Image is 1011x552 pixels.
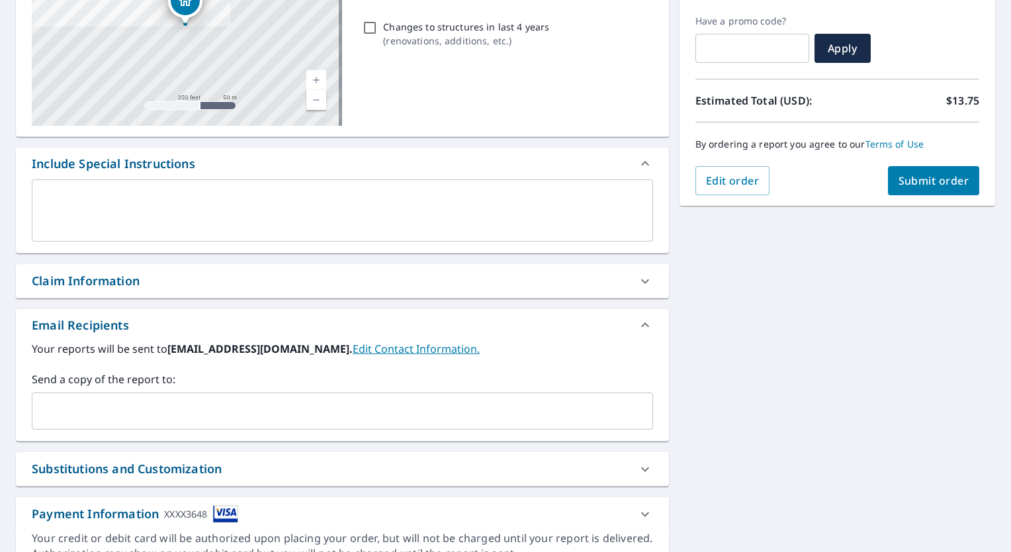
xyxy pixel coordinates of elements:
span: Submit order [899,173,969,188]
img: cardImage [213,505,238,523]
div: Substitutions and Customization [32,460,222,478]
a: Current Level 17, Zoom In [306,70,326,90]
a: Current Level 17, Zoom Out [306,90,326,110]
div: Include Special Instructions [32,155,195,173]
div: Email Recipients [16,309,669,341]
label: Your reports will be sent to [32,341,653,357]
a: EditContactInfo [353,342,480,356]
button: Submit order [888,166,980,195]
span: Apply [825,41,860,56]
button: Apply [814,34,871,63]
div: Email Recipients [32,316,129,334]
label: Have a promo code? [695,15,809,27]
p: Changes to structures in last 4 years [383,20,549,34]
div: Payment InformationXXXX3648cardImage [16,497,669,531]
p: ( renovations, additions, etc. ) [383,34,549,48]
a: Terms of Use [865,138,924,150]
span: Edit order [706,173,760,188]
p: By ordering a report you agree to our [695,138,979,150]
div: Claim Information [32,272,140,290]
label: Send a copy of the report to: [32,371,653,387]
b: [EMAIL_ADDRESS][DOMAIN_NAME]. [167,342,353,356]
p: Estimated Total (USD): [695,93,838,109]
div: Substitutions and Customization [16,452,669,486]
p: $13.75 [946,93,979,109]
div: Payment Information [32,505,238,523]
div: Include Special Instructions [16,148,669,179]
div: XXXX3648 [164,505,207,523]
div: Claim Information [16,264,669,298]
button: Edit order [695,166,770,195]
